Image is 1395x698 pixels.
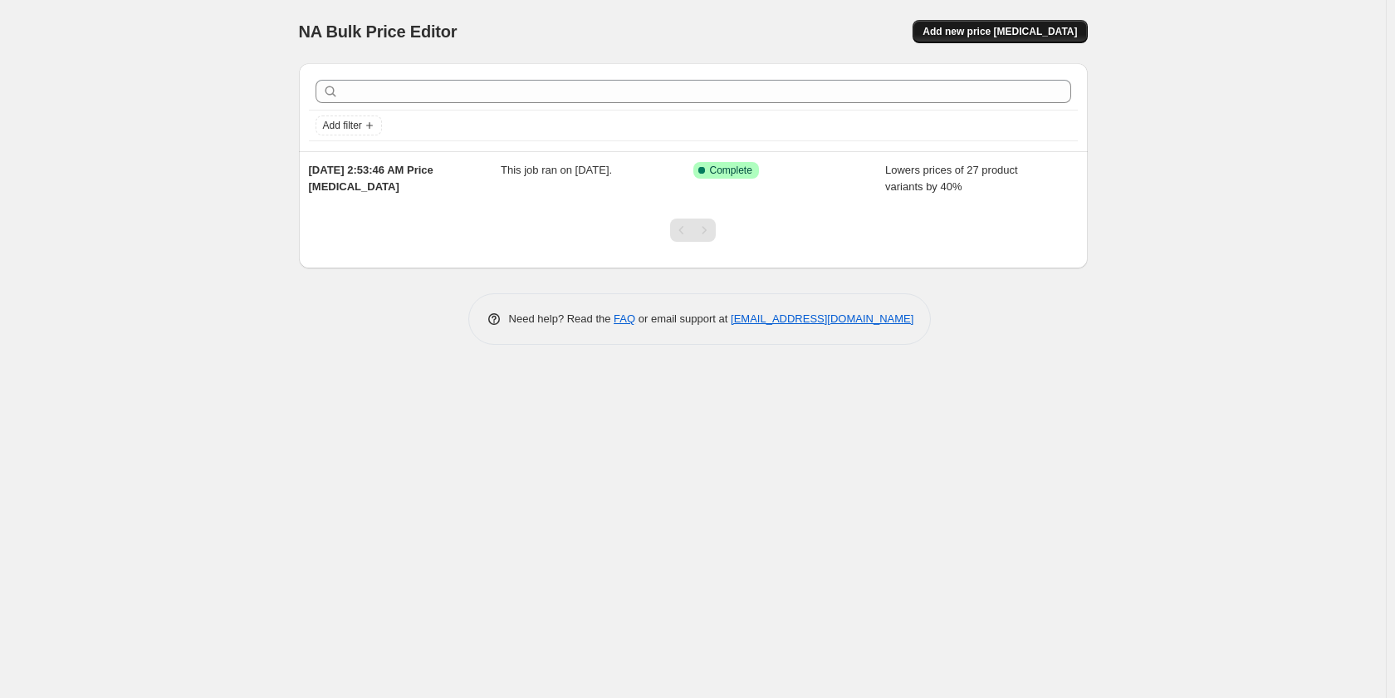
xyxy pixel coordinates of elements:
span: Need help? Read the [509,312,614,325]
span: Complete [710,164,752,177]
span: Lowers prices of 27 product variants by 40% [885,164,1018,193]
a: FAQ [614,312,635,325]
span: Add filter [323,119,362,132]
span: NA Bulk Price Editor [299,22,458,41]
span: [DATE] 2:53:46 AM Price [MEDICAL_DATA] [309,164,433,193]
nav: Pagination [670,219,716,242]
button: Add filter [316,116,382,135]
span: This job ran on [DATE]. [501,164,612,176]
a: [EMAIL_ADDRESS][DOMAIN_NAME] [731,312,913,325]
button: Add new price [MEDICAL_DATA] [913,20,1087,43]
span: Add new price [MEDICAL_DATA] [923,25,1077,38]
span: or email support at [635,312,731,325]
